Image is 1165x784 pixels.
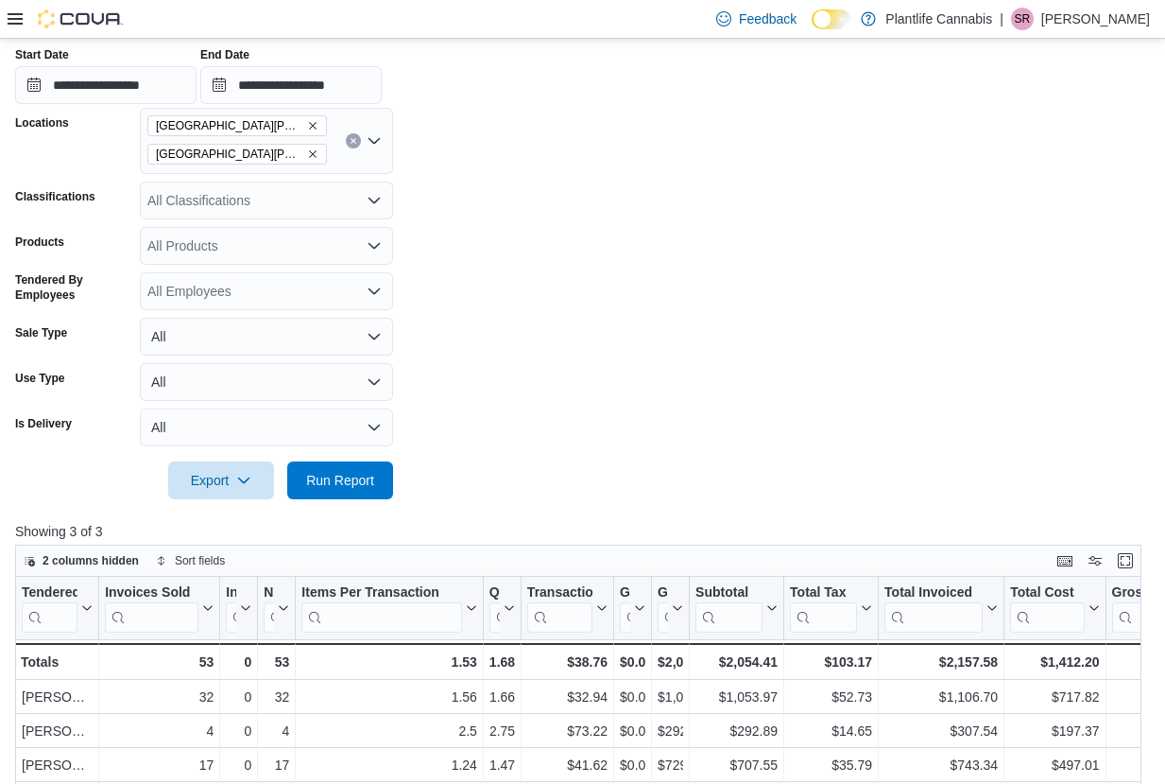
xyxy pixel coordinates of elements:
[695,584,778,633] button: Subtotal
[812,9,851,29] input: Dark Mode
[147,144,327,165] span: Fort McMurray - Stoney Creek
[367,133,382,148] button: Open list of options
[301,584,462,602] div: Items Per Transaction
[105,721,214,743] div: 4
[156,145,303,164] span: [GEOGRAPHIC_DATA][PERSON_NAME][GEOGRAPHIC_DATA]
[1010,584,1084,633] div: Total Cost
[489,687,515,709] div: 1.66
[739,9,797,28] span: Feedback
[287,462,393,499] button: Run Report
[22,584,77,633] div: Tendered Employee
[1011,8,1034,30] div: Skyler Rowsell
[22,687,93,709] div: [PERSON_NAME]
[264,651,289,673] div: 53
[226,584,236,602] div: Invoices Ref
[301,584,462,633] div: Items Per Transaction
[527,755,608,777] div: $41.62
[695,687,778,709] div: $1,053.97
[527,721,608,743] div: $73.22
[140,318,393,356] button: All
[22,755,93,777] div: [PERSON_NAME]
[15,47,69,62] label: Start Date
[527,687,608,709] div: $32.94
[1010,584,1099,633] button: Total Cost
[301,687,477,709] div: 1.56
[105,584,198,633] div: Invoices Sold
[226,584,236,633] div: Invoices Ref
[156,116,303,135] span: [GEOGRAPHIC_DATA][PERSON_NAME] - [GEOGRAPHIC_DATA]
[884,651,998,673] div: $2,157.58
[306,471,374,490] span: Run Report
[140,363,393,401] button: All
[264,584,274,633] div: Net Sold
[1010,755,1099,777] div: $497.01
[1054,549,1076,572] button: Keyboard shortcuts
[884,755,998,777] div: $743.34
[620,651,645,673] div: $0.00
[105,687,214,709] div: 32
[790,687,872,709] div: $52.73
[226,651,251,673] div: 0
[620,721,645,743] div: $0.00
[790,584,857,602] div: Total Tax
[264,755,289,777] div: 17
[1084,549,1106,572] button: Display options
[105,584,214,633] button: Invoices Sold
[43,553,139,568] span: 2 columns hidden
[226,755,251,777] div: 0
[200,47,249,62] label: End Date
[264,721,289,743] div: 4
[15,371,64,386] label: Use Type
[180,462,263,499] span: Export
[301,721,477,743] div: 2.5
[15,115,69,131] label: Locations
[1010,687,1099,709] div: $717.82
[527,584,592,602] div: Transaction Average
[301,755,477,777] div: 1.24
[695,651,778,673] div: $2,054.41
[367,193,382,208] button: Open list of options
[658,584,668,633] div: Gross Sales
[658,687,683,709] div: $1,072.47
[15,189,95,204] label: Classifications
[658,651,683,673] div: $2,095.11
[790,584,857,633] div: Total Tax
[15,66,197,104] input: Press the down key to open a popover containing a calendar.
[790,651,872,673] div: $103.17
[527,584,608,633] button: Transaction Average
[658,584,668,602] div: Gross Sales
[22,721,93,743] div: [PERSON_NAME]
[1114,549,1137,572] button: Enter fullscreen
[1041,8,1150,30] p: [PERSON_NAME]
[884,584,983,602] div: Total Invoiced
[620,584,645,633] button: Gift Cards
[620,687,645,709] div: $0.00
[489,721,515,743] div: 2.75
[1015,8,1031,30] span: SR
[367,284,382,299] button: Open list of options
[200,66,382,104] input: Press the down key to open a popover containing a calendar.
[658,584,683,633] button: Gross Sales
[489,651,515,673] div: 1.68
[148,549,232,572] button: Sort fields
[168,462,274,499] button: Export
[489,755,515,777] div: 1.47
[15,235,64,250] label: Products
[105,584,198,602] div: Invoices Sold
[38,9,123,28] img: Cova
[658,721,683,743] div: $292.89
[790,721,872,743] div: $14.65
[15,325,67,340] label: Sale Type
[367,238,382,253] button: Open list of options
[658,755,683,777] div: $729.75
[147,115,327,136] span: Fort McMurray - Eagle Ridge
[527,584,592,633] div: Transaction Average
[307,148,318,160] button: Remove Fort McMurray - Stoney Creek from selection in this group
[22,584,93,633] button: Tendered Employee
[812,29,813,30] span: Dark Mode
[346,133,361,148] button: Clear input
[790,584,872,633] button: Total Tax
[21,651,93,673] div: Totals
[15,522,1153,541] p: Showing 3 of 3
[695,584,762,633] div: Subtotal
